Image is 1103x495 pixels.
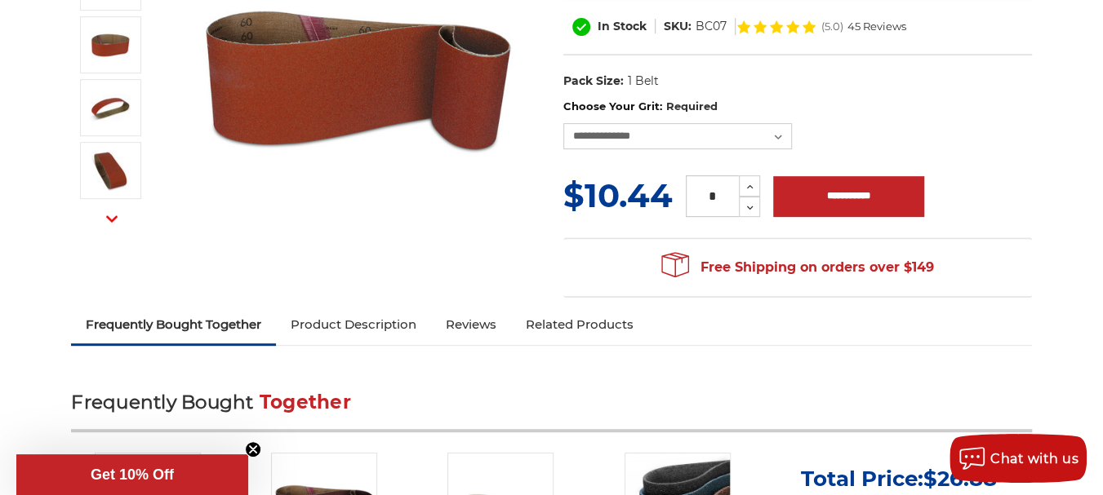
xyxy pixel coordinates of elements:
span: Free Shipping on orders over $149 [661,251,934,284]
img: 4" x 36" Cer Sanding Belt [90,24,131,65]
dt: SKU: [664,18,692,35]
span: 45 Reviews [847,21,906,32]
a: Frequently Bought Together [71,307,276,343]
img: 4" x 36" Sanding Belt - Ceramic [90,87,131,128]
a: Related Products [511,307,648,343]
img: 4" x 36" Sanding Belt - Cer [90,150,131,191]
span: $10.44 [563,175,673,215]
span: $26.88 [923,466,997,492]
span: (5.0) [821,21,843,32]
span: In Stock [598,19,647,33]
span: Chat with us [990,451,1079,466]
div: Get 10% OffClose teaser [16,454,248,495]
a: Product Description [276,307,431,343]
button: Close teaser [245,441,261,457]
span: Together [260,391,351,413]
a: Reviews [431,307,511,343]
dt: Pack Size: [563,73,624,90]
dd: 1 Belt [627,73,658,90]
dd: BC07 [696,18,727,35]
button: Next [92,201,131,236]
small: Required [665,99,717,113]
button: Chat with us [950,434,1087,483]
span: Frequently Bought [71,391,253,413]
span: Get 10% Off [91,466,174,483]
label: Choose Your Grit: [563,99,1032,115]
p: Total Price: [801,466,997,492]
